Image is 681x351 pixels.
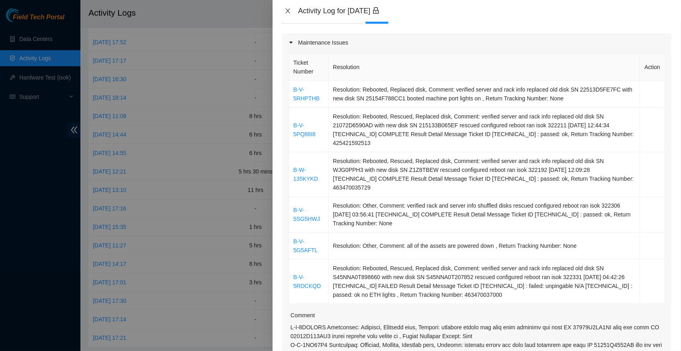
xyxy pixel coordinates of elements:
button: Close [282,7,293,15]
td: Resolution: Other, Comment: verified rack and server info shuffled disks rescued configured reboo... [328,197,640,233]
td: Resolution: Rebooted, Rescued, Replaced disk, Comment: verified server and rack info replaced old... [328,108,640,152]
td: Resolution: Other, Comment: all of the assets are powered down , Return Tracking Number: None [328,233,640,259]
a: B-V-5PQ88I8 [293,122,316,137]
a: B-V-5G5AFTL [293,238,318,253]
div: Activity Log for [DATE] [298,6,671,15]
span: close [285,8,291,14]
a: B-V-5RDCKQD [293,274,321,289]
span: caret-right [289,40,293,45]
a: B-W-135KYKD [293,167,318,182]
th: Action [640,54,665,81]
td: Resolution: Rebooted, Rescued, Replaced disk, Comment: verified server and rack info replaced old... [328,152,640,197]
td: Resolution: Rebooted, Rescued, Replaced disk, Comment: verified server and rack info replaced old... [328,259,640,304]
label: Comment [291,311,315,320]
a: B-V-5SG5HWJ [293,207,320,222]
th: Resolution [328,54,640,81]
a: B-V-5RHPTHB [293,86,320,102]
span: lock [372,7,379,14]
div: Maintenance Issues [282,33,671,52]
td: Resolution: Rebooted, Replaced disk, Comment: verified server and rack info replaced old disk SN ... [328,81,640,108]
th: Ticket Number [289,54,328,81]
